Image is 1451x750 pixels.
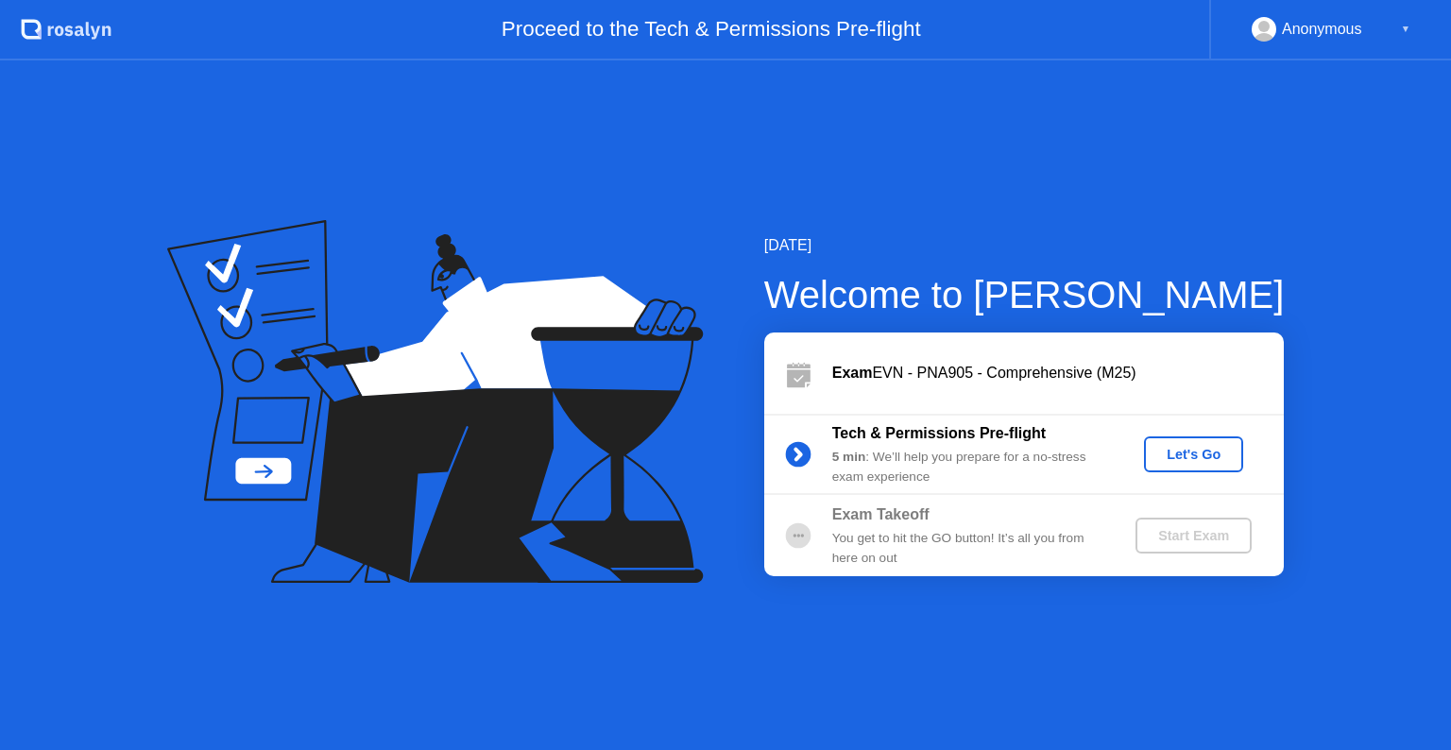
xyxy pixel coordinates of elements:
b: Exam [832,365,873,381]
div: Start Exam [1143,528,1244,543]
div: Anonymous [1282,17,1362,42]
b: Exam Takeoff [832,506,930,522]
div: EVN - PNA905 - Comprehensive (M25) [832,362,1284,384]
div: ▼ [1401,17,1410,42]
b: 5 min [832,450,866,464]
div: [DATE] [764,234,1285,257]
button: Let's Go [1144,436,1243,472]
div: You get to hit the GO button! It’s all you from here on out [832,529,1104,568]
div: : We’ll help you prepare for a no-stress exam experience [832,448,1104,486]
b: Tech & Permissions Pre-flight [832,425,1046,441]
button: Start Exam [1135,518,1252,554]
div: Let's Go [1152,447,1236,462]
div: Welcome to [PERSON_NAME] [764,266,1285,323]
